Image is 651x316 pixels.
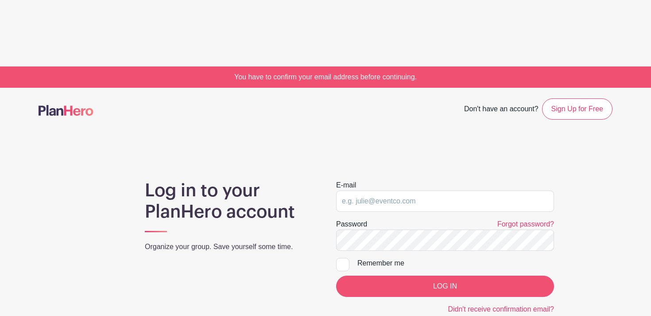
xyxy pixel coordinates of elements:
[336,191,554,212] input: e.g. julie@eventco.com
[357,258,554,269] div: Remember me
[448,305,554,313] a: Didn't receive confirmation email?
[464,100,539,120] span: Don't have an account?
[497,220,554,228] a: Forgot password?
[145,180,315,222] h1: Log in to your PlanHero account
[336,219,367,230] label: Password
[145,242,315,252] p: Organize your group. Save yourself some time.
[336,180,356,191] label: E-mail
[39,105,93,116] img: logo-507f7623f17ff9eddc593b1ce0a138ce2505c220e1c5a4e2b4648c50719b7d32.svg
[630,66,651,88] button: Close
[336,276,554,297] input: LOG IN
[542,98,612,120] a: Sign Up for Free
